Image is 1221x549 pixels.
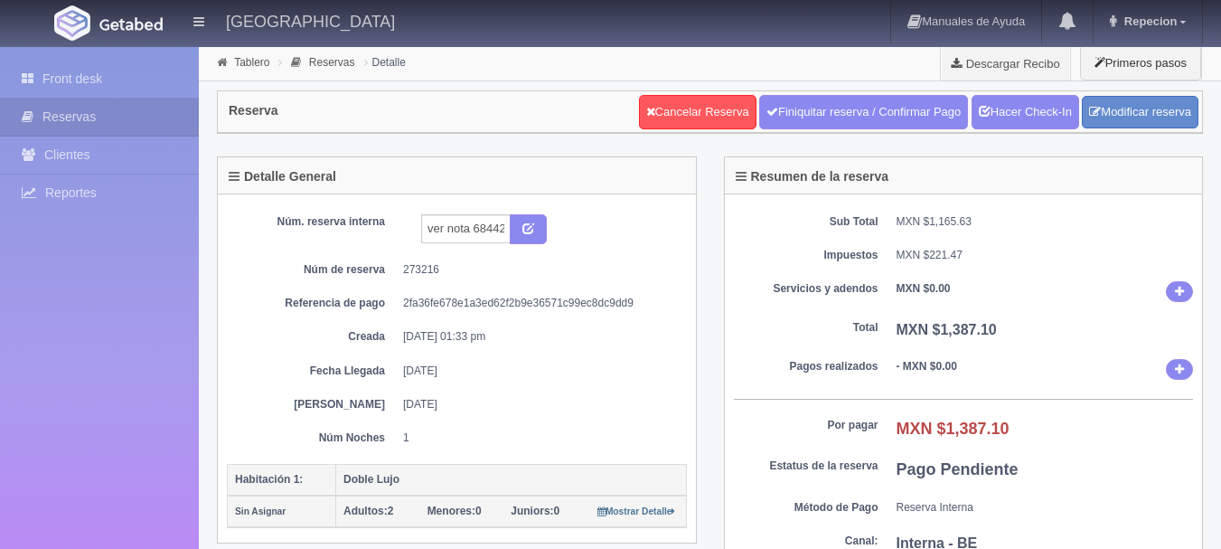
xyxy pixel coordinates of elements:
[54,5,90,41] img: Getabed
[941,45,1070,81] a: Descargar Recibo
[403,329,673,345] dd: [DATE] 01:33 pm
[1120,14,1178,28] span: Repecion
[240,397,385,412] dt: [PERSON_NAME]
[403,431,673,446] dd: 1
[511,505,553,517] strong: Juniors:
[403,364,673,379] dd: [DATE]
[897,214,1194,230] dd: MXN $1,165.63
[736,170,889,184] h4: Resumen de la reserva
[734,214,878,230] dt: Sub Total
[734,418,878,433] dt: Por pagar
[240,329,385,345] dt: Creada
[597,505,676,517] a: Mostrar Detalle
[759,95,968,129] a: Finiquitar reserva / Confirmar Pago
[897,500,1194,516] dd: Reserva Interna
[427,505,482,517] span: 0
[734,359,878,374] dt: Pagos realizados
[597,506,676,516] small: Mostrar Detalle
[427,505,475,517] strong: Menores:
[734,534,878,549] dt: Canal:
[235,506,286,516] small: Sin Asignar
[734,500,878,516] dt: Método de Pago
[734,320,878,336] dt: Total
[403,397,673,412] dd: [DATE]
[240,364,385,379] dt: Fecha Llegada
[403,296,673,311] dd: 2fa36fe678e1a3ed62f2b9e36571c99ec8dc9dd9
[229,104,278,118] h4: Reserva
[99,17,163,31] img: Getabed
[336,464,687,496] th: Doble Lujo
[240,262,385,278] dt: Núm de reserva
[343,505,393,517] span: 2
[343,505,388,517] strong: Adultos:
[639,95,756,129] a: Cancelar Reserva
[235,473,303,486] b: Habitación 1:
[234,56,269,69] a: Tablero
[240,431,385,446] dt: Núm Noches
[511,505,559,517] span: 0
[240,296,385,311] dt: Referencia de pago
[734,459,878,474] dt: Estatus de la reserva
[1080,45,1201,80] button: Primeros pasos
[897,248,1194,263] dd: MXN $221.47
[897,322,997,337] b: MXN $1,387.10
[734,248,878,263] dt: Impuestos
[1082,96,1198,129] a: Modificar reserva
[403,262,673,278] dd: 273216
[240,214,385,230] dt: Núm. reserva interna
[360,53,410,71] li: Detalle
[734,281,878,297] dt: Servicios y adendos
[897,420,1010,438] b: MXN $1,387.10
[897,282,951,295] b: MXN $0.00
[972,95,1079,129] a: Hacer Check-In
[229,170,336,184] h4: Detalle General
[309,56,355,69] a: Reservas
[897,360,957,373] b: - MXN $0.00
[226,9,395,32] h4: [GEOGRAPHIC_DATA]
[897,460,1019,478] b: Pago Pendiente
